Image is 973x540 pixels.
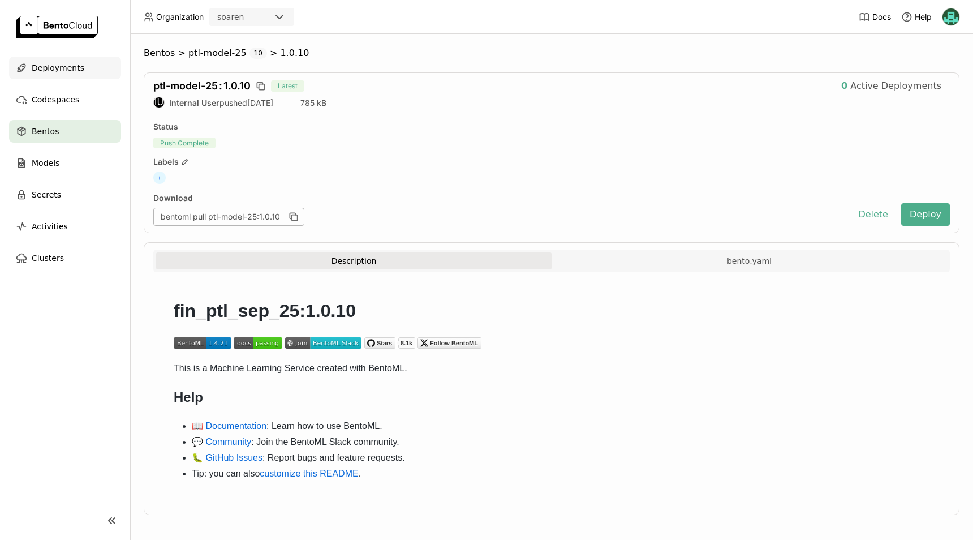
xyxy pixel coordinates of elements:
[32,220,68,233] span: Activities
[153,157,950,167] div: Labels
[219,80,222,92] span: :
[9,57,121,79] a: Deployments
[153,208,304,226] div: bentoml pull ptl-model-25:1.0.10
[245,12,246,23] input: Selected soaren.
[153,172,166,184] span: +
[174,299,929,328] h1: fin_ptl_sep_25:1.0.10
[16,16,98,38] img: logo
[850,80,941,92] span: Active Deployments
[153,193,845,203] div: Download
[169,98,219,108] strong: Internal User
[32,125,59,138] span: Bentos
[285,337,361,349] img: join_slack
[174,337,231,349] img: pypi_status
[32,188,61,202] span: Secrets
[156,12,204,22] span: Organization
[188,48,247,59] span: ptl-model-25
[901,203,950,226] button: Deploy
[9,247,121,269] a: Clusters
[280,48,309,59] span: 1.0.10
[188,48,267,59] div: ptl-model-2510
[271,80,304,92] span: Latest
[234,337,282,349] img: documentation_status
[9,88,121,111] a: Codespaces
[364,337,415,349] img: BentoML GitHub Repo
[174,389,929,410] h2: Help
[872,12,891,22] span: Docs
[850,203,897,226] button: Delete
[174,362,929,375] p: This is a Machine Learning Service created with BentoML.
[9,152,121,174] a: Models
[192,421,266,431] a: 📖 Documentation
[144,48,959,59] nav: Breadcrumbs navigation
[153,97,273,108] div: pushed
[154,97,164,108] div: IU
[417,337,481,349] img: Twitter Follow
[841,80,847,92] strong: 0
[9,215,121,238] a: Activities
[144,48,175,59] span: Bentos
[192,453,262,462] a: 🐛 GitHub Issues
[247,98,273,108] span: [DATE]
[552,252,947,269] button: bento.yaml
[9,120,121,143] a: Bentos
[942,8,959,25] img: Nhan Le
[175,48,188,59] span: >
[249,48,267,59] span: 10
[260,469,358,478] a: customize this README
[915,12,932,22] span: Help
[9,183,121,206] a: Secrets
[153,80,251,92] span: ptl-model-25 1.0.10
[153,97,165,108] div: Internal User
[192,437,251,447] a: 💬 Community
[192,419,929,433] li: : Learn how to use BentoML.
[267,48,281,59] span: >
[833,75,950,97] button: 0Active Deployments
[153,122,950,132] div: Status
[32,93,79,106] span: Codespaces
[300,98,326,108] span: 785 kB
[153,138,216,148] span: Push Complete
[32,156,59,170] span: Models
[32,251,64,265] span: Clusters
[859,11,891,23] a: Docs
[192,467,929,481] li: Tip: you can also .
[156,252,552,269] button: Description
[32,61,84,75] span: Deployments
[217,11,244,23] div: soaren
[901,11,932,23] div: Help
[192,435,929,449] li: : Join the BentoML Slack community.
[192,451,929,465] li: : Report bugs and feature requests.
